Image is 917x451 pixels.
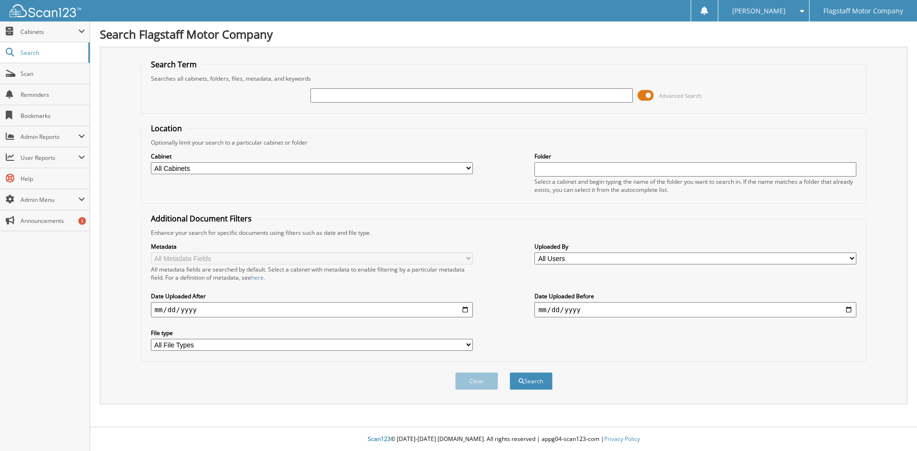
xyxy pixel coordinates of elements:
[21,217,85,225] span: Announcements
[534,178,856,194] div: Select a cabinet and begin typing the name of the folder you want to search in. If the name match...
[368,435,391,443] span: Scan123
[146,229,862,237] div: Enhance your search for specific documents using filters such as date and file type.
[146,123,187,134] legend: Location
[146,138,862,147] div: Optionally limit your search to a particular cabinet or folder
[21,154,78,162] span: User Reports
[10,4,81,17] img: scan123-logo-white.svg
[21,70,85,78] span: Scan
[455,372,498,390] button: Clear
[251,273,264,282] a: here
[21,49,84,57] span: Search
[151,242,473,251] label: Metadata
[659,92,702,99] span: Advanced Search
[151,265,473,282] div: All metadata fields are searched by default. Select a cabinet with metadata to enable filtering b...
[21,133,78,141] span: Admin Reports
[21,112,85,120] span: Bookmarks
[732,8,786,14] span: [PERSON_NAME]
[21,175,85,183] span: Help
[534,292,856,300] label: Date Uploaded Before
[510,372,553,390] button: Search
[604,435,640,443] a: Privacy Policy
[823,8,903,14] span: Flagstaff Motor Company
[534,302,856,317] input: end
[151,302,473,317] input: start
[151,292,473,300] label: Date Uploaded After
[21,196,78,204] span: Admin Menu
[21,28,78,36] span: Cabinets
[90,428,917,451] div: © [DATE]-[DATE] [DOMAIN_NAME]. All rights reserved | appg04-scan123-com |
[146,74,862,83] div: Searches all cabinets, folders, files, metadata, and keywords
[21,91,85,99] span: Reminders
[100,26,907,42] h1: Search Flagstaff Motor Company
[534,242,856,251] label: Uploaded By
[146,59,202,70] legend: Search Term
[78,217,86,225] div: 3
[534,152,856,160] label: Folder
[151,329,473,337] label: File type
[151,152,473,160] label: Cabinet
[146,213,256,224] legend: Additional Document Filters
